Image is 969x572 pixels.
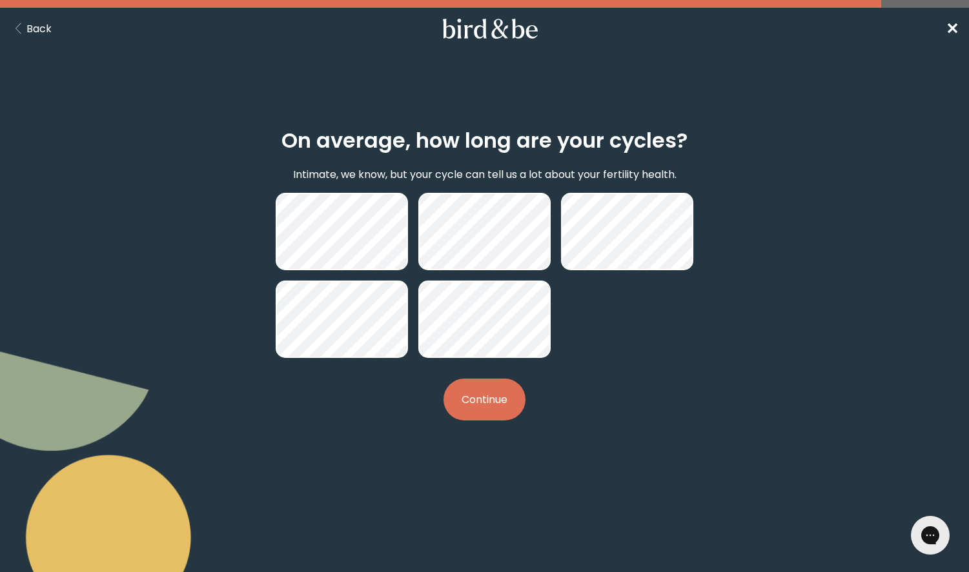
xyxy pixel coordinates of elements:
iframe: Gorgias live chat messenger [904,511,956,559]
span: ✕ [946,18,959,39]
p: Intimate, we know, but your cycle can tell us a lot about your fertility health. [293,166,677,182]
a: ✕ [946,17,959,40]
button: Back Button [10,21,52,37]
h2: On average, how long are your cycles? [281,125,688,156]
button: Continue [444,379,525,420]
